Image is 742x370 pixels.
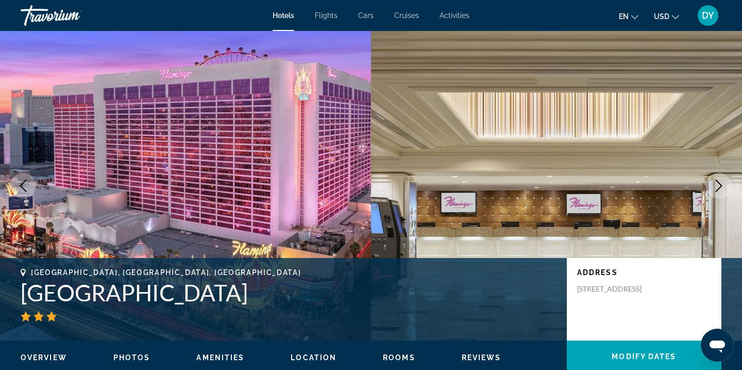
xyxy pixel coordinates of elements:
span: [GEOGRAPHIC_DATA], [GEOGRAPHIC_DATA], [GEOGRAPHIC_DATA] [31,268,301,277]
p: Address [577,268,711,277]
a: Activities [440,11,469,20]
span: Modify Dates [612,352,676,361]
button: Location [291,353,336,362]
p: [STREET_ADDRESS] [577,284,660,294]
span: Photos [113,353,150,362]
span: Amenities [196,353,244,362]
button: Overview [21,353,67,362]
iframe: Button to launch messaging window [701,329,734,362]
button: Change language [619,9,638,24]
button: Rooms [383,353,415,362]
a: Cars [358,11,374,20]
a: Travorium [21,2,124,29]
span: Reviews [462,353,501,362]
a: Flights [315,11,338,20]
h1: [GEOGRAPHIC_DATA] [21,279,556,306]
span: Rooms [383,353,415,362]
span: DY [702,10,714,21]
a: Hotels [273,11,294,20]
button: Amenities [196,353,244,362]
span: Overview [21,353,67,362]
button: Reviews [462,353,501,362]
button: Change currency [654,9,679,24]
a: Cruises [394,11,419,20]
button: User Menu [695,5,721,26]
button: Next image [706,173,732,199]
button: Photos [113,353,150,362]
button: Previous image [10,173,36,199]
span: en [619,12,629,21]
span: USD [654,12,669,21]
span: Location [291,353,336,362]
